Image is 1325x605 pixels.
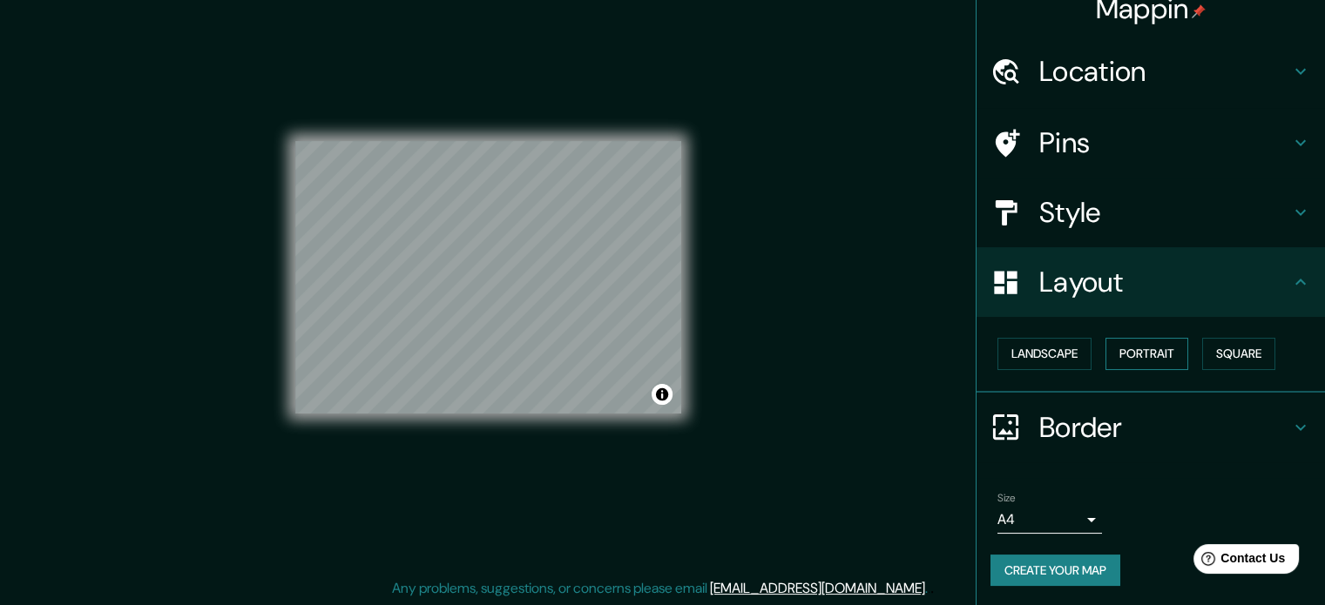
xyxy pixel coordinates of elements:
div: . [928,578,930,599]
div: Location [977,37,1325,106]
div: Border [977,393,1325,462]
div: Style [977,178,1325,247]
button: Create your map [990,555,1120,587]
div: Pins [977,108,1325,178]
div: A4 [997,506,1102,534]
h4: Style [1039,195,1290,230]
h4: Pins [1039,125,1290,160]
p: Any problems, suggestions, or concerns please email . [392,578,928,599]
button: Landscape [997,338,1092,370]
label: Size [997,490,1016,505]
h4: Layout [1039,265,1290,299]
iframe: Help widget launcher [1170,537,1306,586]
img: pin-icon.png [1192,4,1206,18]
div: . [930,578,934,599]
div: Layout [977,247,1325,317]
h4: Location [1039,54,1290,89]
h4: Border [1039,410,1290,445]
button: Portrait [1105,338,1188,370]
button: Toggle attribution [652,384,673,405]
a: [EMAIL_ADDRESS][DOMAIN_NAME] [710,579,925,597]
button: Square [1202,338,1275,370]
canvas: Map [295,141,681,413]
